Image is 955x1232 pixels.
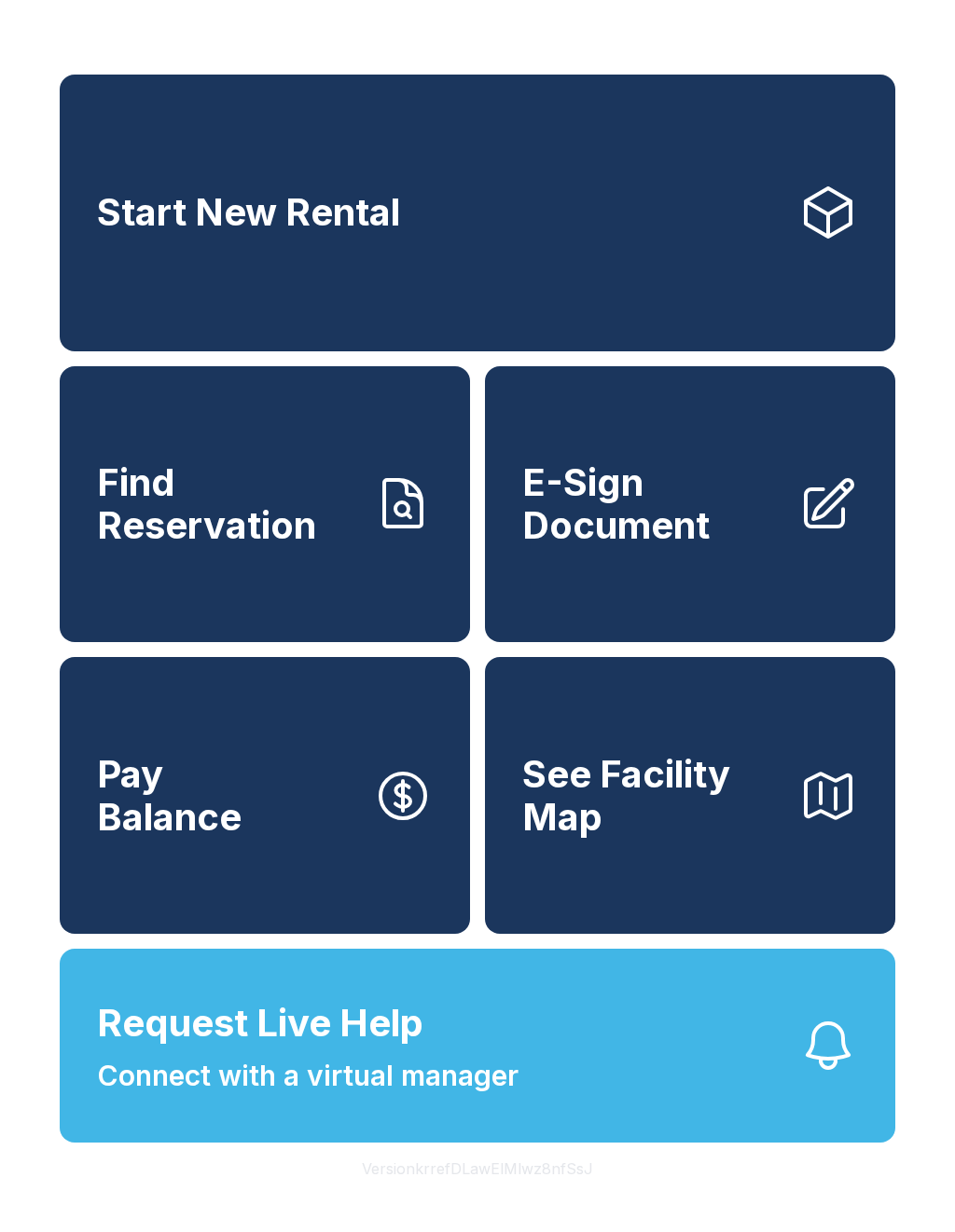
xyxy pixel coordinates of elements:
[60,657,470,934] button: PayBalance
[485,657,895,934] button: See Facility Map
[97,1055,519,1097] span: Connect with a virtual manager
[347,1143,608,1195] button: VersionkrrefDLawElMlwz8nfSsJ
[97,191,400,234] span: Start New Rental
[60,75,895,351] a: Start New Rental
[485,366,895,643] a: E-Sign Document
[97,753,242,838] span: Pay Balance
[97,995,423,1051] span: Request Live Help
[60,366,470,643] a: Find Reservation
[522,753,783,838] span: See Facility Map
[522,461,783,546] span: E-Sign Document
[60,949,895,1143] button: Request Live HelpConnect with a virtual manager
[97,461,358,546] span: Find Reservation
